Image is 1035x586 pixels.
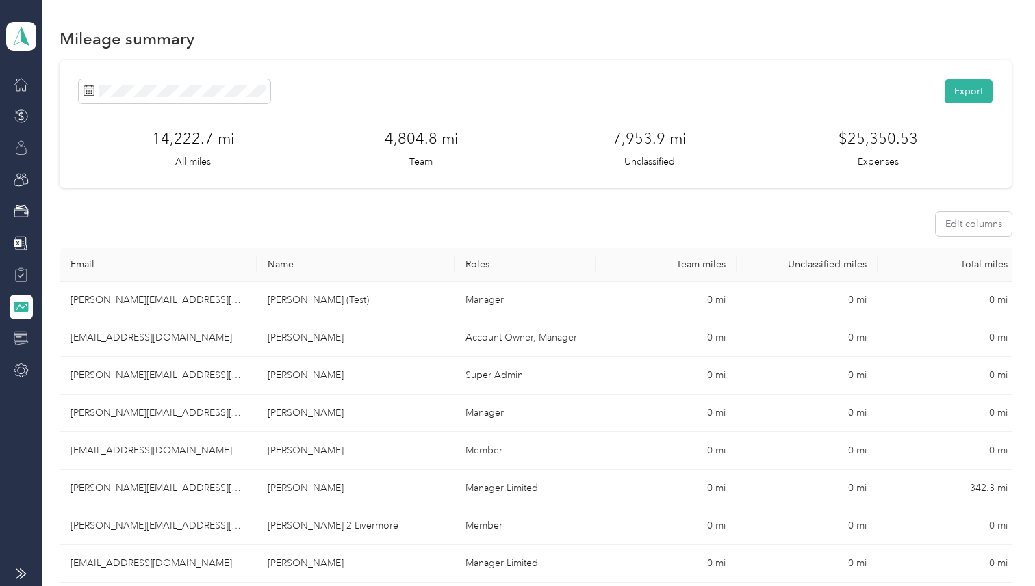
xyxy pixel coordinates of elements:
[409,155,433,169] p: Team
[737,470,878,507] td: 0 mi
[596,470,737,507] td: 0 mi
[878,319,1019,357] td: 0 mi
[455,432,596,470] td: Member
[737,545,878,583] td: 0 mi
[455,470,596,507] td: Manager Limited
[257,470,454,507] td: Payden Vanhoose
[455,507,596,545] td: Member
[455,282,596,319] td: Manager
[257,545,454,583] td: Cassi Thompson
[60,507,257,545] td: alexandra@everlance.com
[60,319,257,357] td: ashkan@everlance.com
[596,507,737,545] td: 0 mi
[613,127,686,150] h3: 7,953.9 mi
[257,248,454,282] th: Name
[737,357,878,395] td: 0 mi
[257,357,454,395] td: Alexander Marlantes
[257,395,454,432] td: Daniel Hsu
[878,395,1019,432] td: 0 mi
[455,545,596,583] td: Manager Limited
[958,509,1035,586] iframe: Everlance-gr Chat Button Frame
[596,248,737,282] th: Team miles
[385,127,458,150] h3: 4,804.8 mi
[878,432,1019,470] td: 0 mi
[175,155,211,169] p: All miles
[257,432,454,470] td: Allie Hall
[878,357,1019,395] td: 0 mi
[60,545,257,583] td: cassi1@everlance.com
[455,395,596,432] td: Manager
[624,155,675,169] p: Unclassified
[60,395,257,432] td: daniel@everlance.com
[152,127,234,150] h3: 14,222.7 mi
[737,507,878,545] td: 0 mi
[878,470,1019,507] td: 342.3 mi
[596,395,737,432] td: 0 mi
[945,79,993,103] button: Export
[737,395,878,432] td: 0 mi
[455,248,596,282] th: Roles
[737,248,878,282] th: Unclassified miles
[878,507,1019,545] td: 0 mi
[596,282,737,319] td: 0 mi
[257,507,454,545] td: Alexandra 2 Livermore
[878,545,1019,583] td: 0 mi
[596,545,737,583] td: 0 mi
[737,432,878,470] td: 0 mi
[737,282,878,319] td: 0 mi
[455,357,596,395] td: Super Admin
[60,432,257,470] td: allie@everlance.com
[737,319,878,357] td: 0 mi
[60,357,257,395] td: alex@everlance.com
[596,357,737,395] td: 0 mi
[455,319,596,357] td: Account Owner, Manager
[878,282,1019,319] td: 0 mi
[936,212,1012,236] button: Edit columns
[596,432,737,470] td: 0 mi
[858,155,899,169] p: Expenses
[60,282,257,319] td: gabriel@everlance.com
[257,319,454,357] td: Ashkan Motamedi
[60,470,257,507] td: payden@everlance.com
[596,319,737,357] td: 0 mi
[60,248,257,282] th: Email
[257,282,454,319] td: Gabriel Garza R (Test)
[878,248,1019,282] th: Total miles
[60,31,194,46] h1: Mileage summary
[839,127,918,150] h3: $25,350.53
